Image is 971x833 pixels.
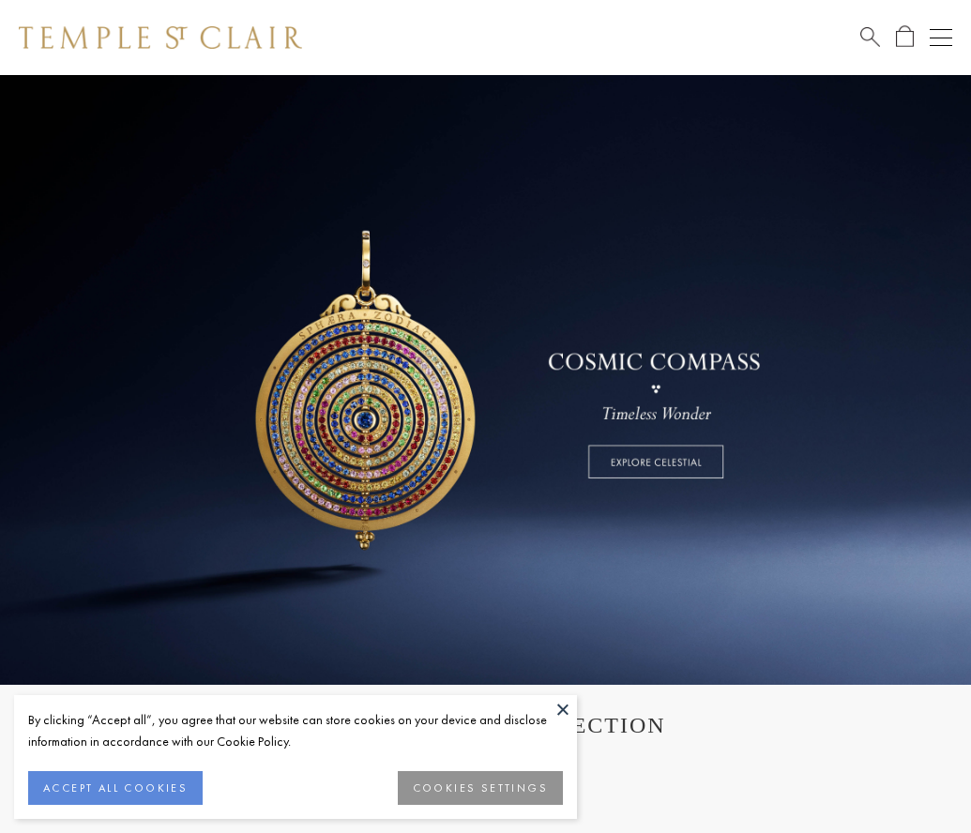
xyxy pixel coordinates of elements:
button: Open navigation [930,26,952,49]
button: ACCEPT ALL COOKIES [28,771,203,805]
img: Temple St. Clair [19,26,302,49]
button: COOKIES SETTINGS [398,771,563,805]
div: By clicking “Accept all”, you agree that our website can store cookies on your device and disclos... [28,709,563,752]
a: Open Shopping Bag [896,25,914,49]
a: Search [860,25,880,49]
